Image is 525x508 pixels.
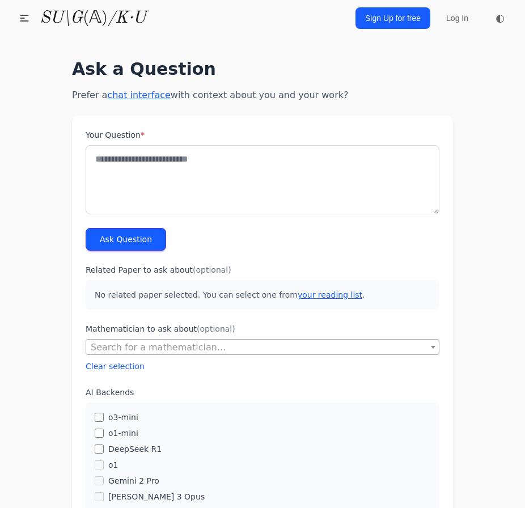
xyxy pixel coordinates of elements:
[108,459,118,471] label: o1
[91,342,226,353] span: Search for a mathematician...
[86,228,166,251] button: Ask Question
[86,323,439,335] label: Mathematician to ask about
[107,90,170,100] a: chat interface
[72,88,453,102] p: Prefer a with context about you and your work?
[108,491,205,502] label: [PERSON_NAME] 3 Opus
[439,8,475,28] a: Log In
[86,280,439,310] p: No related paper selected. You can select one from .
[40,10,83,27] i: SU\G
[86,339,439,355] span: Search for a mathematician...
[489,7,511,29] button: ◐
[355,7,430,29] a: Sign Up for free
[298,290,362,299] a: your reading list
[86,361,145,372] button: Clear selection
[108,475,159,486] label: Gemini 2 Pro
[86,264,439,276] label: Related Paper to ask about
[40,8,146,28] a: SU\G(𝔸)/K·U
[108,427,138,439] label: o1-mini
[86,387,439,398] label: AI Backends
[496,13,505,23] span: ◐
[86,340,439,355] span: Search for a mathematician...
[72,59,453,79] h1: Ask a Question
[193,265,231,274] span: (optional)
[86,129,439,141] label: Your Question
[108,443,162,455] label: DeepSeek R1
[197,324,235,333] span: (optional)
[108,10,146,27] i: /K·U
[108,412,138,423] label: o3-mini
